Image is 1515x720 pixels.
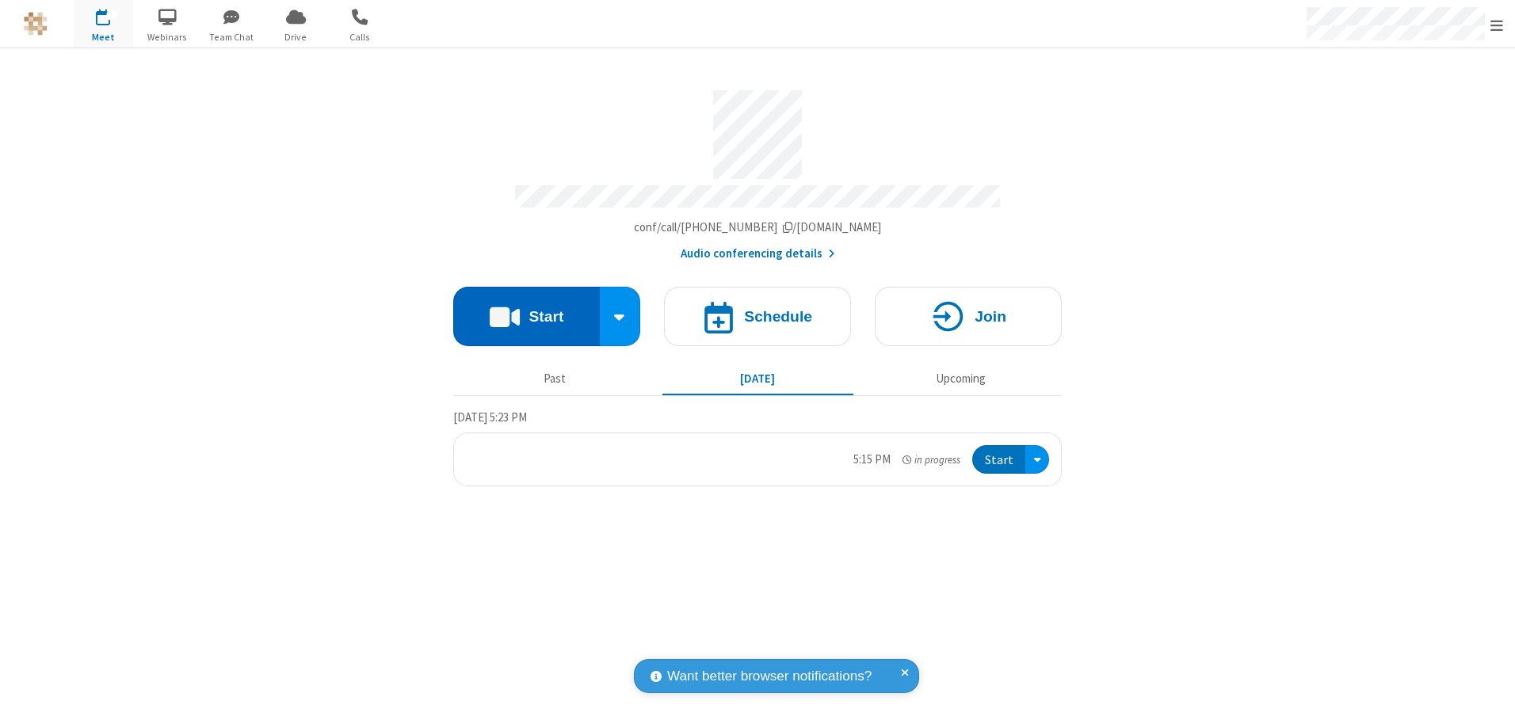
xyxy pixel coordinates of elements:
[903,452,960,467] em: in progress
[744,309,812,324] h4: Schedule
[1475,679,1503,709] iframe: Chat
[453,287,600,346] button: Start
[24,12,48,36] img: QA Selenium DO NOT DELETE OR CHANGE
[453,78,1062,263] section: Account details
[667,666,872,687] span: Want better browser notifications?
[266,30,326,44] span: Drive
[662,364,853,394] button: [DATE]
[138,30,197,44] span: Webinars
[634,219,882,234] span: Copy my meeting room link
[453,410,527,425] span: [DATE] 5:23 PM
[453,408,1062,487] section: Today's Meetings
[865,364,1056,394] button: Upcoming
[972,445,1025,474] button: Start
[634,219,882,237] button: Copy my meeting room linkCopy my meeting room link
[875,287,1062,346] button: Join
[460,364,651,394] button: Past
[681,245,835,263] button: Audio conferencing details
[1025,445,1049,474] div: Open menu
[975,309,1006,324] h4: Join
[600,287,641,346] div: Start conference options
[330,30,390,44] span: Calls
[853,451,891,469] div: 5:15 PM
[74,30,133,44] span: Meet
[529,309,563,324] h4: Start
[202,30,261,44] span: Team Chat
[664,287,851,346] button: Schedule
[107,9,117,21] div: 1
